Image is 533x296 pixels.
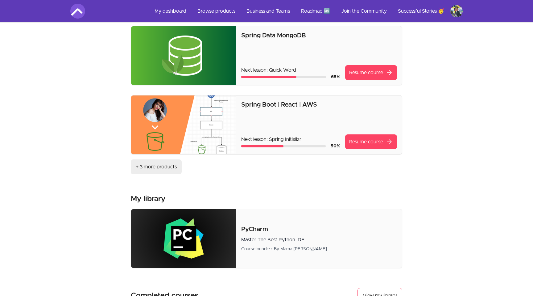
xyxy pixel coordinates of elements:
span: arrow_forward [386,69,393,76]
p: Next lesson: Quick Word [241,66,340,74]
a: Resume coursearrow_forward [345,65,397,80]
img: Product image for Spring Boot | React | AWS [131,95,236,154]
p: Spring Data MongoDB [241,31,397,40]
span: arrow_forward [386,138,393,146]
nav: Main [150,4,463,19]
span: 50 % [331,144,340,148]
a: Product image for PyCharmPyCharmMaster The Best Python IDECourse bundle • By Mama [PERSON_NAME] [131,209,402,268]
a: Join the Community [336,4,392,19]
a: My dashboard [150,4,191,19]
img: Profile image for bondz@email.com [450,5,463,17]
div: Course bundle • By Mama [PERSON_NAME] [241,246,397,252]
img: Amigoscode logo [70,4,85,19]
p: PyCharm [241,225,397,234]
div: Course progress [241,76,326,78]
span: 65 % [331,75,340,79]
p: Master The Best Python IDE [241,236,397,243]
p: Next lesson: Spring Initializr [241,136,340,143]
a: Browse products [192,4,240,19]
a: + 3 more products [131,159,182,174]
a: Resume coursearrow_forward [345,134,397,149]
a: Roadmap 🆕 [296,4,335,19]
img: Product image for PyCharm [131,209,236,268]
a: Business and Teams [242,4,295,19]
div: Course progress [241,145,326,147]
a: Successful Stories 🥳 [393,4,449,19]
h3: My library [131,194,165,204]
img: Product image for Spring Data MongoDB [131,26,236,85]
p: Spring Boot | React | AWS [241,100,397,109]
